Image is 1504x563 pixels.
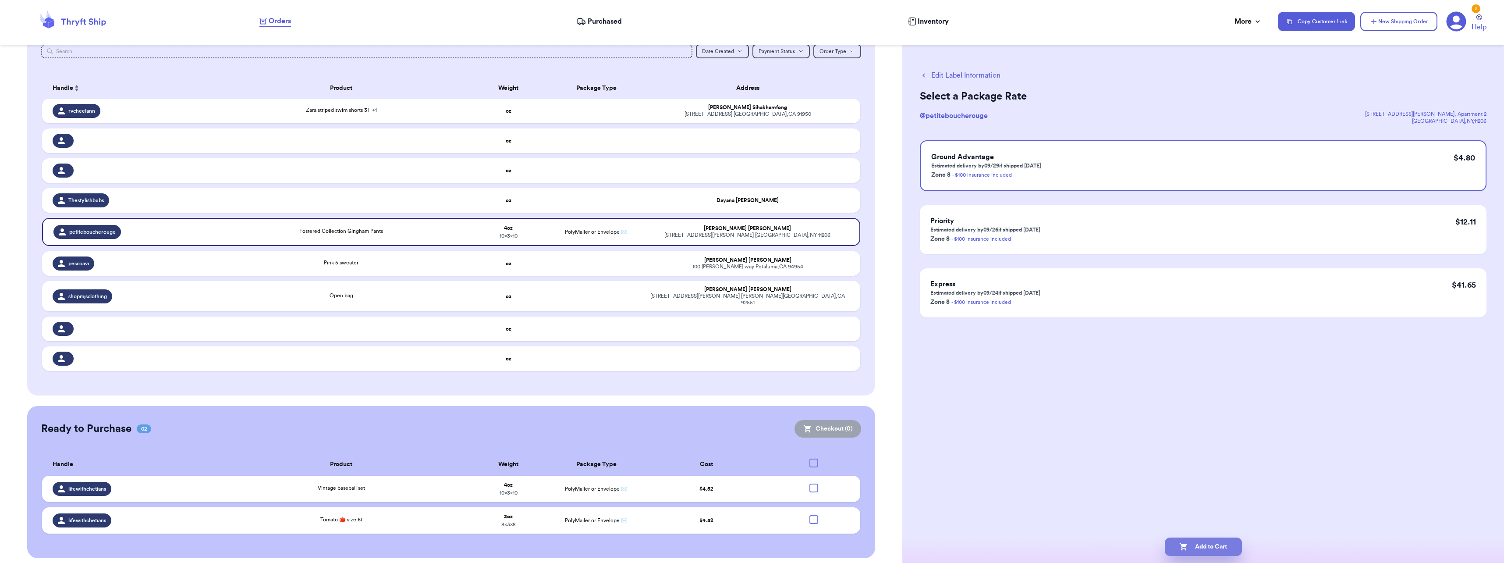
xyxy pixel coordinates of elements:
[68,293,107,300] span: shopmjsclothing
[500,490,518,495] span: 10 x 3 x 10
[41,44,693,58] input: Search
[68,485,106,492] span: lifewithchetians
[918,16,949,27] span: Inventory
[53,84,73,93] span: Handle
[372,107,377,113] span: + 1
[73,83,80,93] button: Sort ascending
[1278,12,1355,31] button: Copy Customer Link
[506,168,511,173] strong: oz
[68,260,89,267] span: pescoavi
[137,424,151,433] span: 02
[577,16,622,27] a: Purchased
[504,514,513,519] strong: 3 oz
[920,70,1000,81] button: Edit Label Information
[931,153,994,160] span: Ground Advantage
[646,225,849,232] div: [PERSON_NAME] [PERSON_NAME]
[504,225,513,231] strong: 4 oz
[646,264,850,270] div: 100 [PERSON_NAME] way Petaluma , CA 94954
[696,44,749,58] button: Date Created
[951,236,1011,242] a: - $100 insurance included
[930,226,1040,233] p: Estimated delivery by 09/26 if shipped [DATE]
[506,261,511,266] strong: oz
[1365,118,1486,125] div: [GEOGRAPHIC_DATA] , NY , 11206
[819,49,846,54] span: Order Type
[565,518,628,523] span: PolyMailer or Envelope ✉️
[813,44,861,58] button: Order Type
[1365,110,1486,118] div: [STREET_ADDRESS][PERSON_NAME] , Apartment 2
[306,107,377,113] span: Zara striped swim shorts 3T
[506,138,511,143] strong: oz
[759,49,795,54] span: Payment Status
[646,197,850,204] div: Dayana [PERSON_NAME]
[795,420,861,438] button: Checkout (0)
[646,104,850,111] div: [PERSON_NAME] Sihakhamfong
[930,299,950,305] span: Zone 8
[565,486,628,492] span: PolyMailer or Envelope ✉️
[699,486,713,492] span: $ 4.52
[930,236,950,242] span: Zone 8
[588,16,622,27] span: Purchased
[506,326,511,331] strong: oz
[930,217,954,224] span: Priority
[69,228,116,235] span: petiteboucherouge
[68,197,104,204] span: Thestylishbubs
[1472,22,1486,32] span: Help
[299,228,383,234] span: Fostered Collection Gingham Pants
[465,78,553,99] th: Weight
[1454,152,1475,164] p: $ 4.80
[218,78,464,99] th: Product
[1165,538,1242,556] button: Add to Cart
[752,44,810,58] button: Payment Status
[504,482,513,488] strong: 4 oz
[930,289,1040,296] p: Estimated delivery by 09/24 if shipped [DATE]
[506,108,511,114] strong: oz
[1472,14,1486,32] a: Help
[640,453,772,476] th: Cost
[500,233,518,239] span: 10 x 3 x 10
[318,485,365,491] span: Vintage baseball set
[41,422,131,436] h2: Ready to Purchase
[646,111,850,118] div: [STREET_ADDRESS] [GEOGRAPHIC_DATA] , CA 91950
[1446,11,1466,32] a: 2
[699,518,713,523] span: $ 4.52
[465,453,553,476] th: Weight
[646,293,850,306] div: [STREET_ADDRESS][PERSON_NAME] [PERSON_NAME][GEOGRAPHIC_DATA] , CA 92551
[259,16,291,27] a: Orders
[1455,216,1476,228] p: $ 12.11
[218,453,464,476] th: Product
[565,229,628,235] span: PolyMailer or Envelope ✉️
[1452,279,1476,291] p: $ 41.65
[324,260,358,265] span: Pink 5 sweater
[920,89,1486,103] h2: Select a Package Rate
[506,198,511,203] strong: oz
[930,281,955,288] span: Express
[553,453,641,476] th: Package Type
[1472,4,1480,13] div: 2
[920,112,988,119] span: @ petiteboucherouge
[702,49,734,54] span: Date Created
[53,460,73,469] span: Handle
[952,172,1012,178] a: - $100 insurance included
[269,16,291,26] span: Orders
[646,286,850,293] div: [PERSON_NAME] [PERSON_NAME]
[908,16,949,27] a: Inventory
[951,299,1011,305] a: - $100 insurance included
[68,107,95,114] span: rvcheelann
[640,78,860,99] th: Address
[320,517,362,522] span: Tomato 🍅 size 6t
[506,294,511,299] strong: oz
[553,78,641,99] th: Package Type
[646,232,849,239] div: [STREET_ADDRESS][PERSON_NAME] [GEOGRAPHIC_DATA] , NY 11206
[506,356,511,361] strong: oz
[68,517,106,524] span: lifewithchetians
[1360,12,1437,31] button: New Shipping Order
[501,522,516,527] span: 8 x 3 x 8
[646,257,850,264] div: [PERSON_NAME] [PERSON_NAME]
[330,293,353,298] span: Open bag
[931,162,1041,169] p: Estimated delivery by 09/29 if shipped [DATE]
[1234,16,1262,27] div: More
[931,172,951,178] span: Zone 8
